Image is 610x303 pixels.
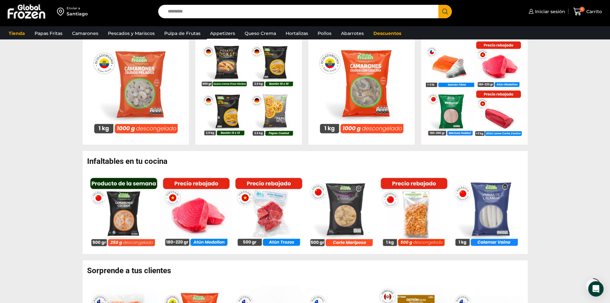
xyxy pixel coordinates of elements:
button: Search button [438,5,452,18]
a: Pescados y Mariscos [105,27,158,39]
a: Queso Crema [241,27,279,39]
h2: Infaltables en tu cocina [87,157,528,165]
a: Descuentos [370,27,404,39]
span: 0 [580,7,585,12]
a: Pulpa de Frutas [161,27,204,39]
a: Abarrotes [338,27,367,39]
a: Hortalizas [282,27,311,39]
div: Santiago [67,11,88,17]
span: Carrito [585,8,602,15]
a: Iniciar sesión [527,5,565,18]
img: address-field-icon.svg [57,6,67,17]
span: Iniciar sesión [533,8,565,15]
div: Open Intercom Messenger [588,281,604,297]
a: Pollos [314,27,335,39]
a: Appetizers [207,27,238,39]
a: Tienda [5,27,28,39]
div: Enviar a [67,6,88,11]
a: Camarones [69,27,102,39]
a: 0 Carrito [572,4,604,19]
a: Papas Fritas [31,27,66,39]
h2: Sorprende a tus clientes [87,267,528,274]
